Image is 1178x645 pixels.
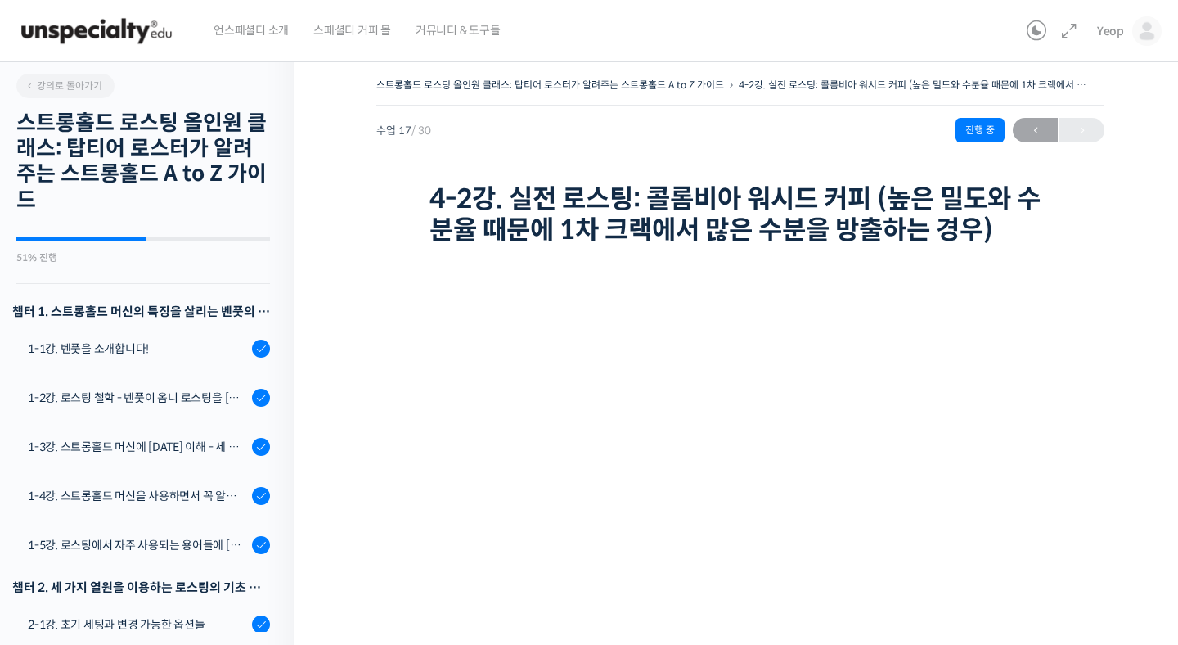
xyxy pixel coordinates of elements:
[16,111,270,213] h2: 스트롱홀드 로스팅 올인원 클래스: 탑티어 로스터가 알려주는 스트롱홀드 A to Z 가이드
[16,253,270,263] div: 51% 진행
[12,576,270,598] div: 챕터 2. 세 가지 열원을 이용하는 로스팅의 기초 설계
[955,118,1005,142] div: 진행 중
[16,74,115,98] a: 강의로 돌아가기
[28,616,247,634] div: 2-1강. 초기 세팅과 변경 가능한 옵션들
[411,124,431,138] span: / 30
[376,79,724,91] a: 스트롱홀드 로스팅 올인원 클래스: 탑티어 로스터가 알려주는 스트롱홀드 A to Z 가이드
[28,536,247,554] div: 1-5강. 로스팅에서 자주 사용되는 용어들에 [DATE] 이해
[12,300,270,322] h3: 챕터 1. 스트롱홀드 머신의 특징을 살리는 벤풋의 로스팅 방식
[28,389,247,407] div: 1-2강. 로스팅 철학 - 벤풋이 옴니 로스팅을 [DATE] 않는 이유
[429,183,1051,246] h1: 4-2강. 실전 로스팅: 콜롬비아 워시드 커피 (높은 밀도와 수분율 때문에 1차 크랙에서 많은 수분을 방출하는 경우)
[1013,120,1058,142] span: ←
[28,340,247,358] div: 1-1강. 벤풋을 소개합니다!
[376,125,431,136] span: 수업 17
[1097,24,1124,38] span: Yeop
[28,438,247,456] div: 1-3강. 스트롱홀드 머신에 [DATE] 이해 - 세 가지 열원이 만들어내는 변화
[1013,118,1058,142] a: ←이전
[28,487,247,505] div: 1-4강. 스트롱홀드 머신을 사용하면서 꼭 알고 있어야 할 유의사항
[25,79,102,92] span: 강의로 돌아가기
